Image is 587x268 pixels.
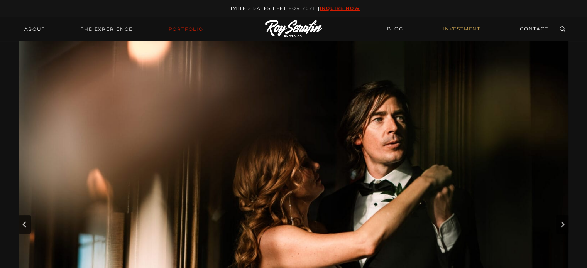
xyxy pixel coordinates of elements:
a: THE EXPERIENCE [76,24,137,35]
button: Go to last slide [19,215,31,234]
nav: Secondary Navigation [382,22,553,36]
a: INVESTMENT [438,22,485,36]
button: View Search Form [557,24,568,35]
button: Next slide [556,215,568,234]
a: Portfolio [164,24,208,35]
a: inquire now [320,5,360,12]
a: About [20,24,50,35]
img: Logo of Roy Serafin Photo Co., featuring stylized text in white on a light background, representi... [265,20,322,38]
a: BLOG [382,22,408,36]
a: CONTACT [515,22,553,36]
nav: Primary Navigation [20,24,208,35]
p: Limited Dates LEft for 2026 | [8,5,579,13]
